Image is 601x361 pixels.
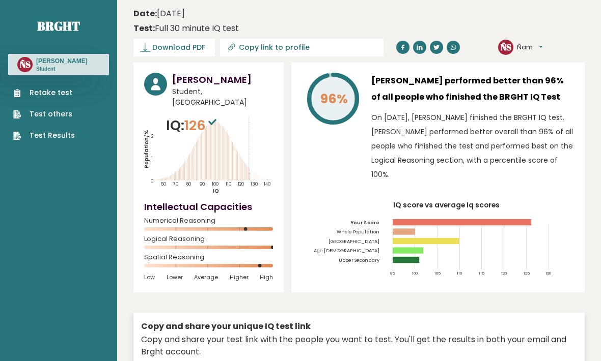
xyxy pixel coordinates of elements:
span: Lower [167,274,183,281]
span: Spatial Reasoning [144,255,273,259]
tspan: 96% [320,90,348,108]
tspan: 115 [479,270,484,276]
h3: [PERSON_NAME] [172,73,273,86]
span: Average [194,274,218,281]
tspan: 125 [524,270,530,276]
div: Full 30 minute IQ test [133,22,239,35]
tspan: 2 [151,133,154,139]
span: Logical Reasoning [144,237,273,241]
tspan: 140 [264,181,270,187]
button: Ñam [517,42,542,52]
tspan: 80 [186,181,191,187]
tspan: 70 [173,181,179,187]
a: Test others [13,109,75,119]
h3: [PERSON_NAME] [36,57,88,65]
h4: Intellectual Capacities [144,200,273,214]
tspan: 105 [434,270,441,276]
tspan: 110 [457,270,462,276]
tspan: IQ [213,188,219,195]
tspan: 95 [390,270,395,276]
span: High [260,274,273,281]
div: Copy and share your test link with the people you want to test. You'll get the results in both yo... [141,334,577,358]
tspan: Upper Secondary [339,257,380,263]
span: Low [144,274,155,281]
span: Download PDF [152,42,205,53]
tspan: 0 [151,178,153,184]
span: Numerical Reasoning [144,219,273,223]
p: IQ: [166,115,219,136]
a: Brght [37,18,80,34]
tspan: Population/% [143,130,150,168]
tspan: 90 [199,181,205,187]
tspan: 130 [545,270,551,276]
a: Retake test [13,87,75,98]
b: Test: [133,22,155,34]
tspan: [GEOGRAPHIC_DATA] [329,238,379,245]
p: On [DATE], [PERSON_NAME] finished the BRGHT IQ test. [PERSON_NAME] performed better overall than ... [371,110,574,182]
tspan: 120 [501,270,507,276]
p: Student [36,66,88,73]
b: Date: [133,8,157,19]
tspan: 110 [226,181,231,187]
tspan: IQ score vs average Iq scores [393,200,500,210]
span: Student, [GEOGRAPHIC_DATA] [172,86,273,108]
text: ÑS [501,41,511,53]
text: ÑS [20,58,31,70]
tspan: 100 [212,181,218,187]
tspan: 1 [151,156,153,162]
tspan: 120 [238,181,244,187]
a: Download PDF [133,39,215,56]
span: Higher [230,274,249,281]
time: [DATE] [133,8,185,20]
tspan: Age [DEMOGRAPHIC_DATA] [314,247,379,254]
span: 126 [184,116,219,135]
h3: [PERSON_NAME] performed better than 96% of all people who finished the BRGHT IQ Test [371,73,574,105]
tspan: 100 [413,270,418,276]
tspan: 130 [251,181,258,187]
tspan: Your Score [351,219,379,226]
tspan: Whole Population [337,228,379,235]
div: Copy and share your unique IQ test link [141,320,577,333]
tspan: 60 [160,181,166,187]
a: Test Results [13,130,75,141]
